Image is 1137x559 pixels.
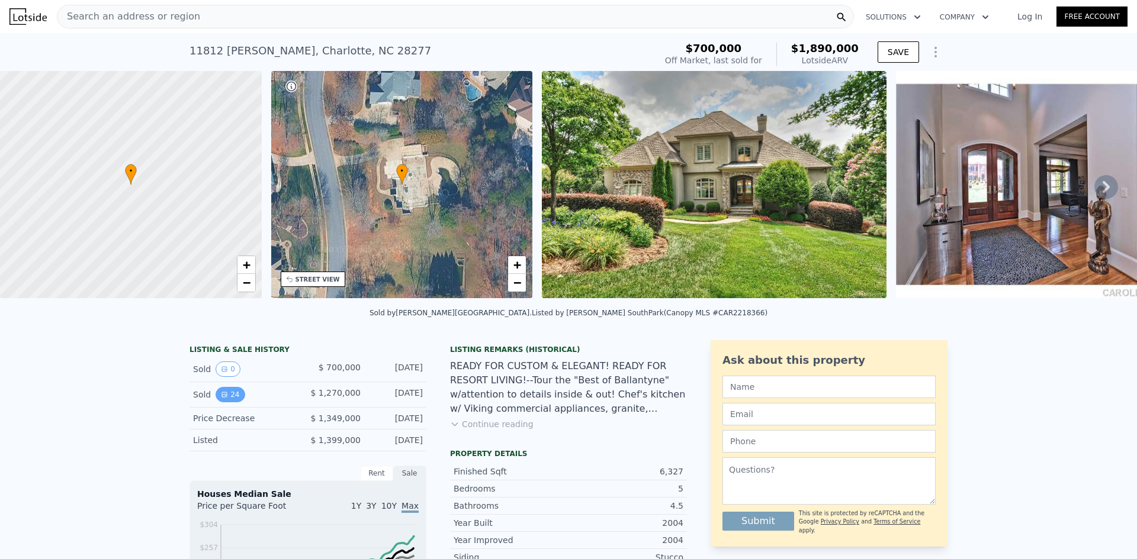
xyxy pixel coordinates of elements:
[799,509,936,535] div: This site is protected by reCAPTCHA and the Google and apply.
[924,40,947,64] button: Show Options
[296,275,340,284] div: STREET VIEW
[189,345,426,357] div: LISTING & SALE HISTORY
[370,309,532,317] div: Sold by [PERSON_NAME][GEOGRAPHIC_DATA] .
[351,501,361,510] span: 1Y
[370,412,423,424] div: [DATE]
[381,501,397,510] span: 10Y
[396,164,408,185] div: •
[396,166,408,176] span: •
[568,517,683,529] div: 2004
[242,257,250,272] span: +
[370,387,423,402] div: [DATE]
[513,257,521,272] span: +
[197,500,308,519] div: Price per Square Foot
[216,387,245,402] button: View historical data
[319,363,361,372] span: $ 700,000
[125,164,137,185] div: •
[197,488,419,500] div: Houses Median Sale
[722,512,794,531] button: Submit
[454,517,568,529] div: Year Built
[878,41,919,63] button: SAVE
[237,256,255,274] a: Zoom in
[568,483,683,495] div: 5
[450,345,687,354] div: Listing Remarks (Historical)
[513,275,521,290] span: −
[200,521,218,529] tspan: $304
[193,434,298,446] div: Listed
[454,483,568,495] div: Bedrooms
[542,71,887,298] img: Sale: 89469566 Parcel: 74963548
[821,518,859,525] a: Privacy Policy
[454,534,568,546] div: Year Improved
[722,430,936,453] input: Phone
[568,500,683,512] div: 4.5
[1003,11,1056,22] a: Log In
[370,434,423,446] div: [DATE]
[722,403,936,425] input: Email
[454,500,568,512] div: Bathrooms
[216,361,240,377] button: View historical data
[189,43,431,59] div: 11812 [PERSON_NAME] , Charlotte , NC 28277
[791,54,859,66] div: Lotside ARV
[237,274,255,292] a: Zoom out
[686,42,742,54] span: $700,000
[360,466,393,481] div: Rent
[125,166,137,176] span: •
[9,8,47,25] img: Lotside
[450,359,687,416] div: READY FOR CUSTOM & ELEGANT! READY FOR RESORT LIVING!--Tour the "Best of Ballantyne" w/attention t...
[242,275,250,290] span: −
[366,501,376,510] span: 3Y
[200,544,218,552] tspan: $257
[57,9,200,24] span: Search an address or region
[856,7,930,28] button: Solutions
[454,466,568,477] div: Finished Sqft
[665,54,762,66] div: Off Market, last sold for
[508,256,526,274] a: Zoom in
[1056,7,1128,27] a: Free Account
[722,376,936,398] input: Name
[310,413,361,423] span: $ 1,349,000
[402,501,419,513] span: Max
[508,274,526,292] a: Zoom out
[193,387,298,402] div: Sold
[450,449,687,458] div: Property details
[722,352,936,369] div: Ask about this property
[310,435,361,445] span: $ 1,399,000
[370,361,423,377] div: [DATE]
[193,361,298,377] div: Sold
[450,418,534,430] button: Continue reading
[393,466,426,481] div: Sale
[532,309,767,317] div: Listed by [PERSON_NAME] SouthPark (Canopy MLS #CAR2218366)
[568,534,683,546] div: 2004
[310,388,361,398] span: $ 1,270,000
[568,466,683,477] div: 6,327
[930,7,998,28] button: Company
[873,518,920,525] a: Terms of Service
[193,412,298,424] div: Price Decrease
[791,42,859,54] span: $1,890,000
